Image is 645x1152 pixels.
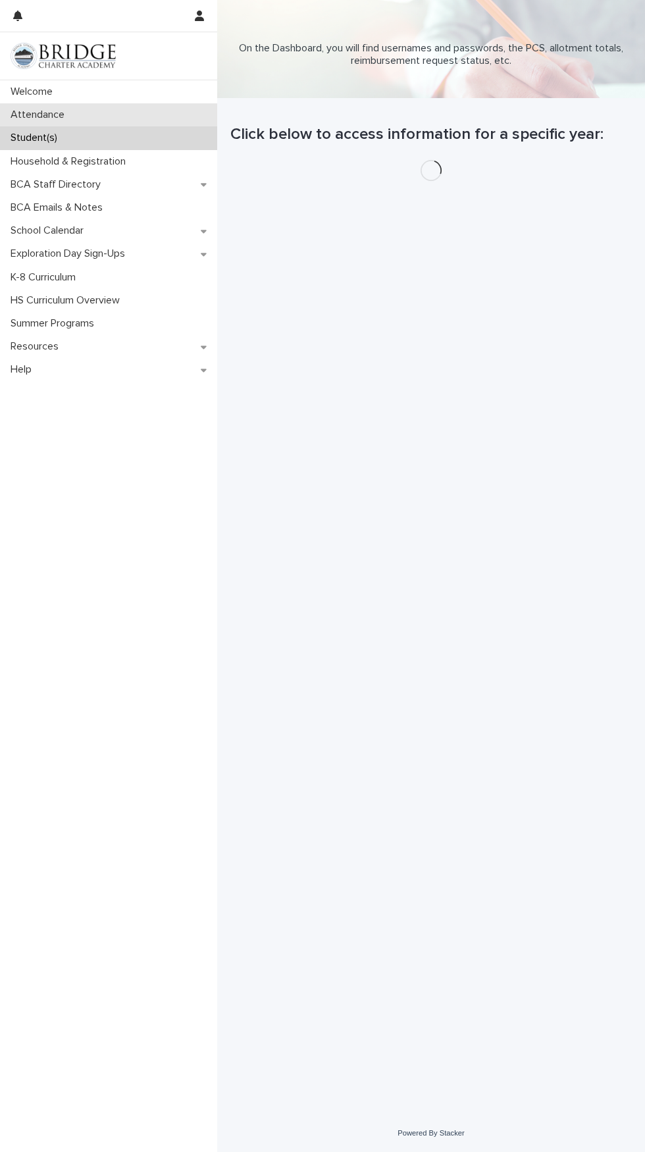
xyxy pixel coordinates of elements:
img: V1C1m3IdTEidaUdm9Hs0 [11,43,116,69]
p: K-8 Curriculum [5,271,86,284]
p: Exploration Day Sign-Ups [5,248,136,260]
p: On the Dashboard, you will find usernames and passwords, the PCS, allotment totals, reimbursement... [230,42,632,67]
a: Powered By Stacker [398,1129,464,1137]
p: Resources [5,340,69,353]
p: School Calendar [5,224,94,237]
h1: Click below to access information for a specific year: [230,125,632,144]
p: HS Curriculum Overview [5,294,130,307]
p: Student(s) [5,132,68,144]
p: BCA Emails & Notes [5,201,113,214]
p: BCA Staff Directory [5,178,111,191]
p: Attendance [5,109,75,121]
p: Household & Registration [5,155,136,168]
p: Welcome [5,86,63,98]
p: Summer Programs [5,317,105,330]
p: Help [5,363,42,376]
